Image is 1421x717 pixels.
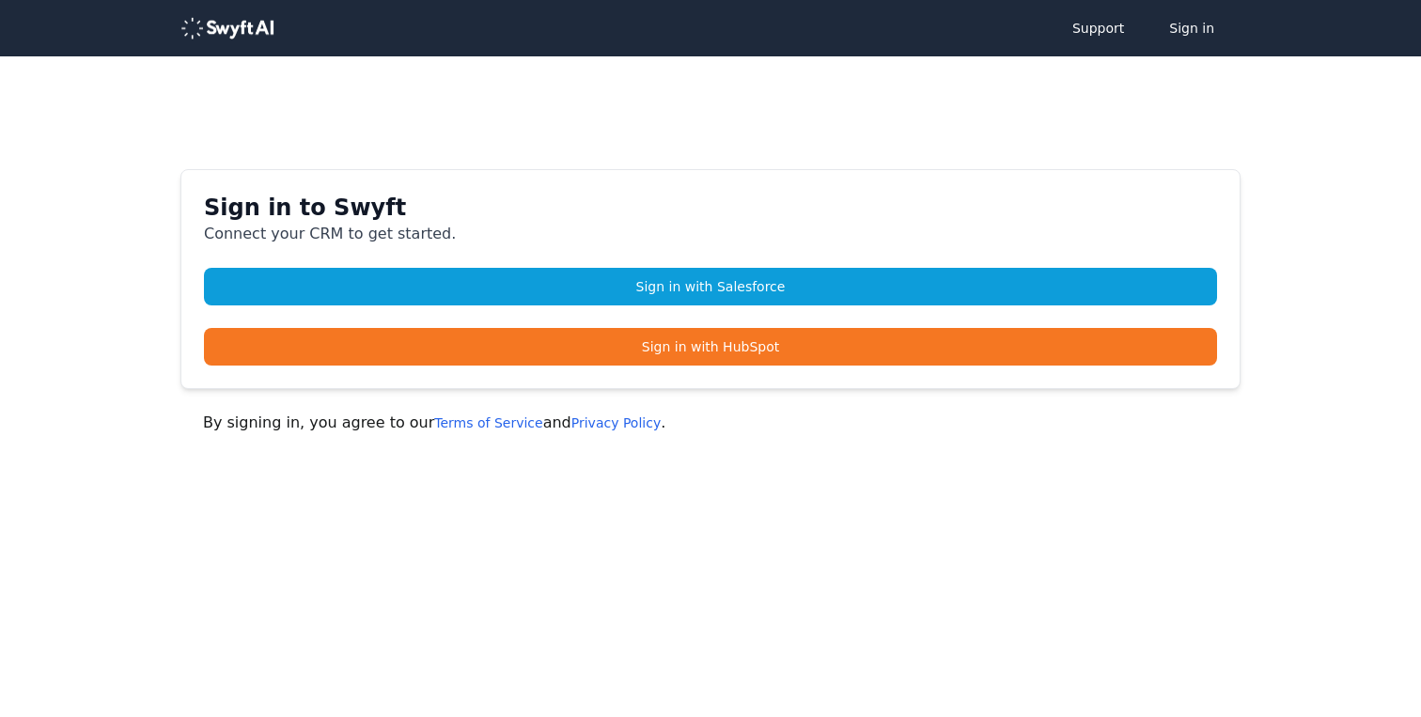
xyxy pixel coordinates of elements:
[571,415,661,430] a: Privacy Policy
[204,268,1217,305] a: Sign in with Salesforce
[204,193,1217,223] h1: Sign in to Swyft
[434,415,542,430] a: Terms of Service
[204,223,1217,245] p: Connect your CRM to get started.
[204,328,1217,366] a: Sign in with HubSpot
[1054,9,1143,47] a: Support
[203,412,1218,434] p: By signing in, you agree to our and .
[180,17,274,39] img: logo-488353a97b7647c9773e25e94dd66c4536ad24f66c59206894594c5eb3334934.png
[1150,9,1233,47] button: Sign in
